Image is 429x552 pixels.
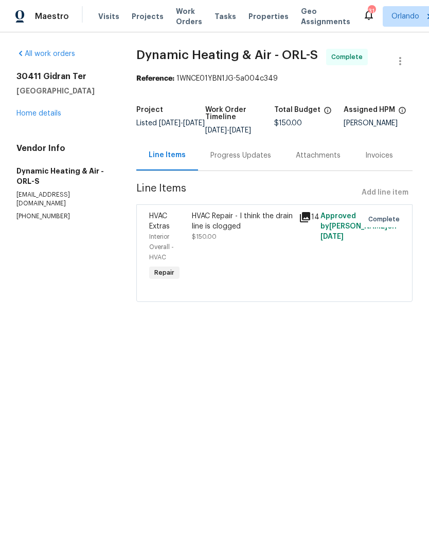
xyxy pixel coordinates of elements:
[132,11,164,22] span: Projects
[136,75,174,82] b: Reference:
[136,106,163,113] h5: Project
[331,52,367,62] span: Complete
[368,6,375,16] div: 31
[274,120,302,127] span: $150.00
[16,166,112,186] h5: Dynamic Heating & Air - ORL-S
[159,120,181,127] span: [DATE]
[98,11,119,22] span: Visits
[176,6,202,27] span: Work Orders
[149,213,170,230] span: HVAC Extras
[296,150,341,161] div: Attachments
[274,106,320,113] h5: Total Budget
[16,212,112,221] p: [PHONE_NUMBER]
[214,13,236,20] span: Tasks
[192,234,217,240] span: $150.00
[136,73,413,84] div: 1WNCE01YBN1JG-5a004c349
[149,234,174,260] span: Interior Overall - HVAC
[344,106,395,113] h5: Assigned HPM
[16,110,61,117] a: Home details
[16,71,112,82] h2: 30411 Gidran Ter
[136,183,357,202] span: Line Items
[344,120,413,127] div: [PERSON_NAME]
[205,106,274,121] h5: Work Order Timeline
[205,127,251,134] span: -
[192,211,293,232] div: HVAC Repair - I think the drain line is clogged
[398,106,406,120] span: The hpm assigned to this work order.
[16,191,112,208] p: [EMAIL_ADDRESS][DOMAIN_NAME]
[299,211,314,223] div: 14
[205,127,227,134] span: [DATE]
[150,268,178,278] span: Repair
[248,11,289,22] span: Properties
[183,120,205,127] span: [DATE]
[365,150,393,161] div: Invoices
[16,143,112,154] h4: Vendor Info
[16,50,75,58] a: All work orders
[159,120,205,127] span: -
[229,127,251,134] span: [DATE]
[16,86,112,96] h5: [GEOGRAPHIC_DATA]
[210,150,271,161] div: Progress Updates
[324,106,332,120] span: The total cost of line items that have been proposed by Opendoor. This sum includes line items th...
[136,120,205,127] span: Listed
[149,150,186,160] div: Line Items
[368,214,404,224] span: Complete
[136,49,318,61] span: Dynamic Heating & Air - ORL-S
[301,6,350,27] span: Geo Assignments
[320,233,344,240] span: [DATE]
[35,11,69,22] span: Maestro
[320,213,397,240] span: Approved by [PERSON_NAME] on
[391,11,419,22] span: Orlando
